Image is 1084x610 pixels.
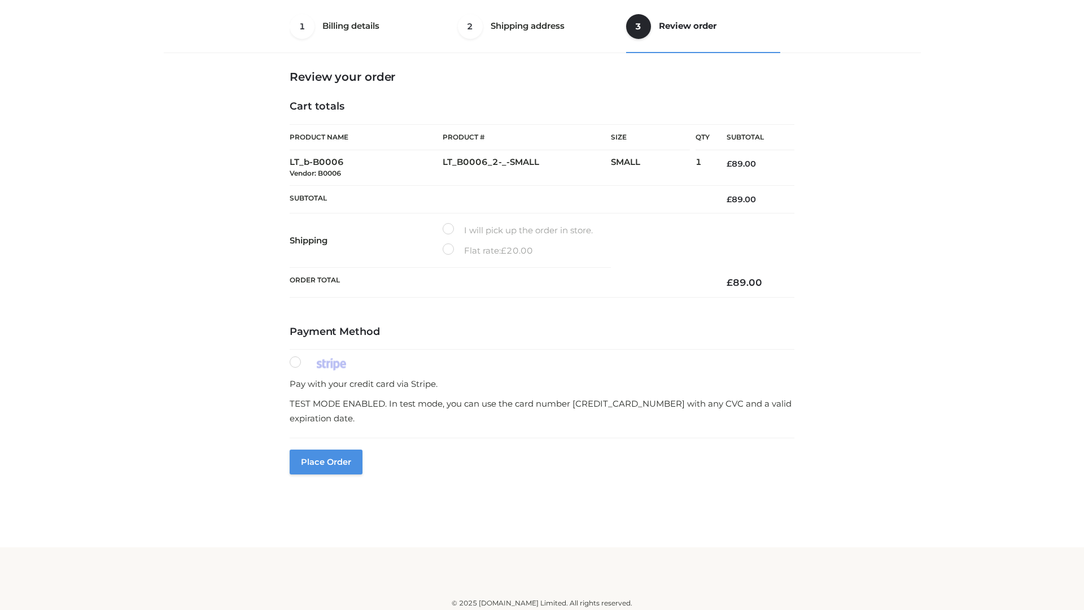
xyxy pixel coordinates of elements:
label: Flat rate: [443,243,533,258]
td: LT_b-B0006 [290,150,443,186]
h4: Cart totals [290,101,794,113]
bdi: 20.00 [501,245,533,256]
button: Place order [290,450,362,474]
th: Qty [696,124,710,150]
td: LT_B0006_2-_-SMALL [443,150,611,186]
p: Pay with your credit card via Stripe. [290,377,794,391]
th: Order Total [290,268,710,298]
span: £ [501,245,506,256]
span: £ [727,277,733,288]
h4: Payment Method [290,326,794,338]
td: 1 [696,150,710,186]
h3: Review your order [290,70,794,84]
label: I will pick up the order in store. [443,223,593,238]
div: © 2025 [DOMAIN_NAME] Limited. All rights reserved. [168,598,916,609]
th: Subtotal [290,185,710,213]
span: £ [727,194,732,204]
span: £ [727,159,732,169]
th: Product # [443,124,611,150]
bdi: 89.00 [727,194,756,204]
td: SMALL [611,150,696,186]
th: Product Name [290,124,443,150]
p: TEST MODE ENABLED. In test mode, you can use the card number [CREDIT_CARD_NUMBER] with any CVC an... [290,396,794,425]
th: Size [611,125,690,150]
th: Subtotal [710,125,794,150]
th: Shipping [290,213,443,268]
bdi: 89.00 [727,277,762,288]
bdi: 89.00 [727,159,756,169]
small: Vendor: B0006 [290,169,341,177]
